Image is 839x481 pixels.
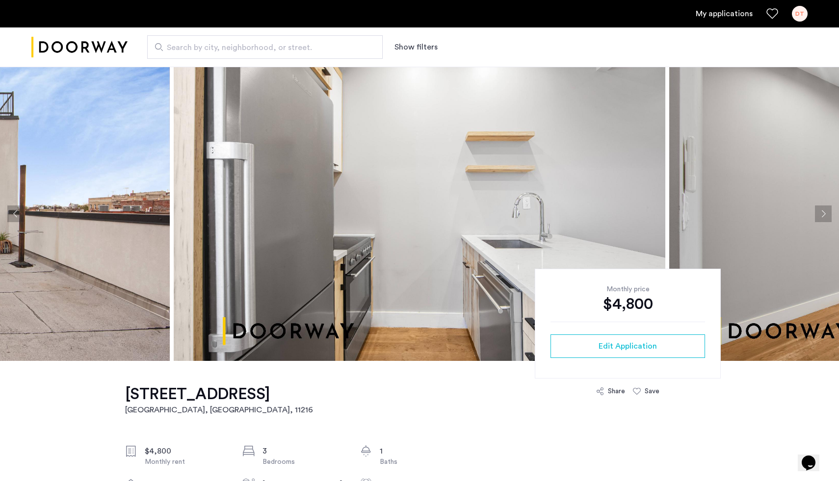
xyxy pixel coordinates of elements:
button: Show or hide filters [394,41,438,53]
input: Apartment Search [147,35,383,59]
div: Save [645,386,659,396]
span: Search by city, neighborhood, or street. [167,42,355,53]
h1: [STREET_ADDRESS] [125,384,313,404]
a: [STREET_ADDRESS][GEOGRAPHIC_DATA], [GEOGRAPHIC_DATA], 11216 [125,384,313,416]
div: Monthly price [551,284,705,294]
img: logo [31,29,128,66]
a: Cazamio logo [31,29,128,66]
a: Favorites [766,8,778,20]
div: Monthly rent [145,457,227,467]
button: button [551,334,705,358]
iframe: chat widget [798,442,829,471]
h2: [GEOGRAPHIC_DATA], [GEOGRAPHIC_DATA] , 11216 [125,404,313,416]
div: $4,800 [551,294,705,314]
div: 1 [380,445,462,457]
div: Share [608,386,625,396]
div: $4,800 [145,445,227,457]
img: apartment [174,67,665,361]
div: Bedrooms [262,457,345,467]
button: Next apartment [815,205,832,222]
div: 3 [262,445,345,457]
span: Edit Application [599,340,657,352]
div: Baths [380,457,462,467]
a: My application [696,8,753,20]
div: DT [792,6,808,22]
button: Previous apartment [7,205,24,222]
